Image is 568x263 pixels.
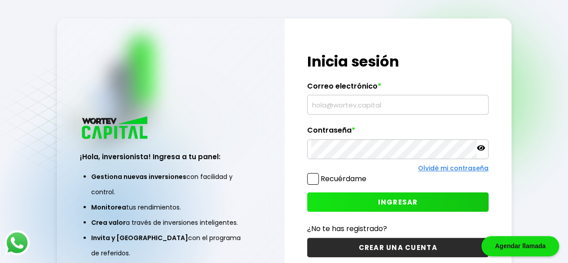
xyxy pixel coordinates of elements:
a: Olvidé mi contraseña [418,164,489,173]
label: Recuérdame [321,174,366,184]
span: Monitorea [91,203,126,212]
img: logos_whatsapp-icon.242b2217.svg [4,230,30,255]
div: Agendar llamada [481,236,559,256]
img: logo_wortev_capital [80,115,151,142]
a: ¿No te has registrado?CREAR UNA CUENTA [307,223,489,257]
label: Contraseña [307,126,489,139]
p: ¿No te has registrado? [307,223,489,234]
button: INGRESAR [307,192,489,212]
span: Invita y [GEOGRAPHIC_DATA] [91,233,188,242]
li: con el programa de referidos. [91,230,250,261]
span: Gestiona nuevas inversiones [91,172,186,181]
input: hola@wortev.capital [311,95,484,114]
label: Correo electrónico [307,82,489,95]
h3: ¡Hola, inversionista! Ingresa a tu panel: [80,152,261,162]
span: Crea valor [91,218,126,227]
li: a través de inversiones inteligentes. [91,215,250,230]
span: INGRESAR [378,197,418,207]
button: CREAR UNA CUENTA [307,238,489,257]
li: tus rendimientos. [91,200,250,215]
h1: Inicia sesión [307,51,489,72]
li: con facilidad y control. [91,169,250,200]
